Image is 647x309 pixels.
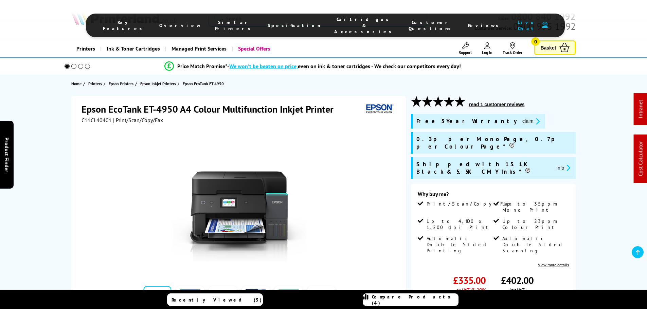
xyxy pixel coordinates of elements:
[453,274,486,287] span: £335.00
[427,218,492,230] span: Up to 4,800 x 1,200 dpi Print
[71,80,82,87] span: Home
[227,63,461,70] div: - even on ink & toner cartridges - We check our competitors every day!
[55,60,571,72] li: modal_Promise
[416,160,551,175] span: Shipped with 15.1K Black & 5.5K CMY Inks*
[538,262,569,267] a: View more details
[459,42,472,55] a: Support
[103,19,146,32] span: Key Features
[418,191,569,201] div: Why buy me?
[516,19,539,32] span: Live Chat
[167,293,263,306] a: Recently Viewed (5)
[482,42,492,55] a: Log In
[183,80,224,87] span: Epson EcoTank ET-4950
[427,235,492,254] span: Automatic Double Sided Printing
[502,235,568,254] span: Automatic Double Sided Scanning
[467,101,526,108] button: read 1 customer reviews
[232,40,275,57] a: Special Offers
[363,293,459,306] a: Compare Products (4)
[107,40,160,57] span: Ink & Toner Cartridges
[3,137,10,172] span: Product Finder
[229,63,298,70] span: We won’t be beaten on price,
[183,80,226,87] a: Epson EcoTank ET-4950
[637,100,644,118] a: Intranet
[165,40,232,57] a: Managed Print Services
[88,80,102,87] span: Printers
[416,135,572,150] span: 0.3p per Mono Page, 0.7p per Colour Page*
[502,201,568,213] span: Up to 35ppm Mono Print
[520,117,542,125] button: promo-description
[503,42,522,55] a: Track Order
[372,294,458,306] span: Compare Products (4)
[82,103,340,115] h1: Epson EcoTank ET-4950 A4 Colour Multifunction Inkjet Printer
[173,137,306,270] img: Epson EcoTank ET-4950
[140,80,178,87] a: Epson Inkjet Printers
[268,22,321,28] span: Specification
[501,274,534,287] span: £402.00
[427,201,514,207] span: Print/Scan/Copy/Fax
[177,63,227,70] span: Price Match Promise*
[531,37,540,46] span: 0
[510,287,524,293] span: inc VAT
[71,40,100,57] a: Printers
[172,297,262,303] span: Recently Viewed (5)
[482,50,492,55] span: Log In
[456,287,486,293] span: ex VAT @ 20%
[534,40,576,55] a: Basket 0
[159,22,201,28] span: Overview
[540,43,556,52] span: Basket
[109,80,133,87] span: Epson Printers
[113,117,163,123] span: | Print/Scan/Copy/Fax
[468,22,502,28] span: Reviews
[88,80,104,87] a: Printers
[334,16,395,35] span: Cartridges & Accessories
[109,80,135,87] a: Epson Printers
[140,80,176,87] span: Epson Inkjet Printers
[100,40,165,57] a: Ink & Toner Cartridges
[555,164,573,172] button: promo-description
[82,117,112,123] span: C11CL40401
[502,218,568,230] span: Up to 23ppm Colour Print
[363,103,395,115] img: Epson
[637,141,644,176] a: Cost Calculator
[542,22,548,28] img: user-headset-duotone.svg
[215,19,254,32] span: Similar Printers
[409,19,454,32] span: Customer Questions
[459,50,472,55] span: Support
[71,80,83,87] a: Home
[416,117,517,125] span: Free 5 Year Warranty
